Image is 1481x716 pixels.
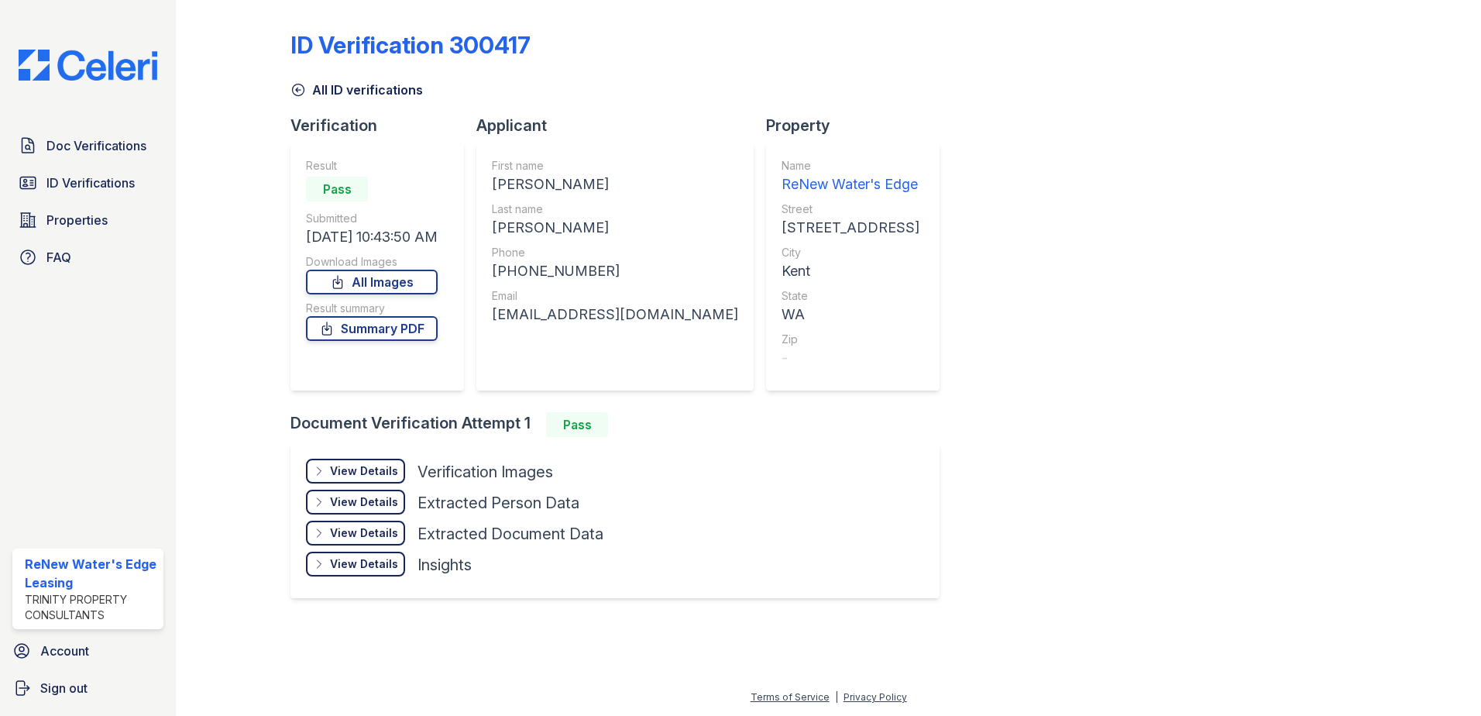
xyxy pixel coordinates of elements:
[492,158,738,174] div: First name
[40,679,88,697] span: Sign out
[492,245,738,260] div: Phone
[782,158,919,195] a: Name ReNew Water's Edge
[782,347,919,369] div: -
[6,50,170,81] img: CE_Logo_Blue-a8612792a0a2168367f1c8372b55b34899dd931a85d93a1a3d3e32e68fde9ad4.png
[782,288,919,304] div: State
[492,260,738,282] div: [PHONE_NUMBER]
[306,316,438,341] a: Summary PDF
[417,554,472,576] div: Insights
[330,525,398,541] div: View Details
[40,642,89,660] span: Account
[844,691,907,703] a: Privacy Policy
[546,412,608,437] div: Pass
[782,217,919,239] div: [STREET_ADDRESS]
[306,226,438,248] div: [DATE] 10:43:50 AM
[12,242,163,273] a: FAQ
[492,217,738,239] div: [PERSON_NAME]
[417,461,553,483] div: Verification Images
[306,177,368,201] div: Pass
[492,304,738,325] div: [EMAIL_ADDRESS][DOMAIN_NAME]
[766,115,952,136] div: Property
[25,555,157,592] div: ReNew Water's Edge Leasing
[46,211,108,229] span: Properties
[46,174,135,192] span: ID Verifications
[330,556,398,572] div: View Details
[782,201,919,217] div: Street
[12,130,163,161] a: Doc Verifications
[330,494,398,510] div: View Details
[290,412,952,437] div: Document Verification Attempt 1
[782,260,919,282] div: Kent
[782,245,919,260] div: City
[751,691,830,703] a: Terms of Service
[12,205,163,236] a: Properties
[306,158,438,174] div: Result
[417,492,579,514] div: Extracted Person Data
[306,270,438,294] a: All Images
[492,288,738,304] div: Email
[782,158,919,174] div: Name
[476,115,766,136] div: Applicant
[306,254,438,270] div: Download Images
[46,136,146,155] span: Doc Verifications
[6,673,170,704] a: Sign out
[12,167,163,198] a: ID Verifications
[330,463,398,479] div: View Details
[492,201,738,217] div: Last name
[417,523,603,545] div: Extracted Document Data
[25,592,157,623] div: Trinity Property Consultants
[306,211,438,226] div: Submitted
[492,174,738,195] div: [PERSON_NAME]
[290,81,423,99] a: All ID verifications
[782,332,919,347] div: Zip
[306,301,438,316] div: Result summary
[290,115,476,136] div: Verification
[835,691,838,703] div: |
[290,31,531,59] div: ID Verification 300417
[782,174,919,195] div: ReNew Water's Edge
[46,248,71,267] span: FAQ
[782,304,919,325] div: WA
[6,635,170,666] a: Account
